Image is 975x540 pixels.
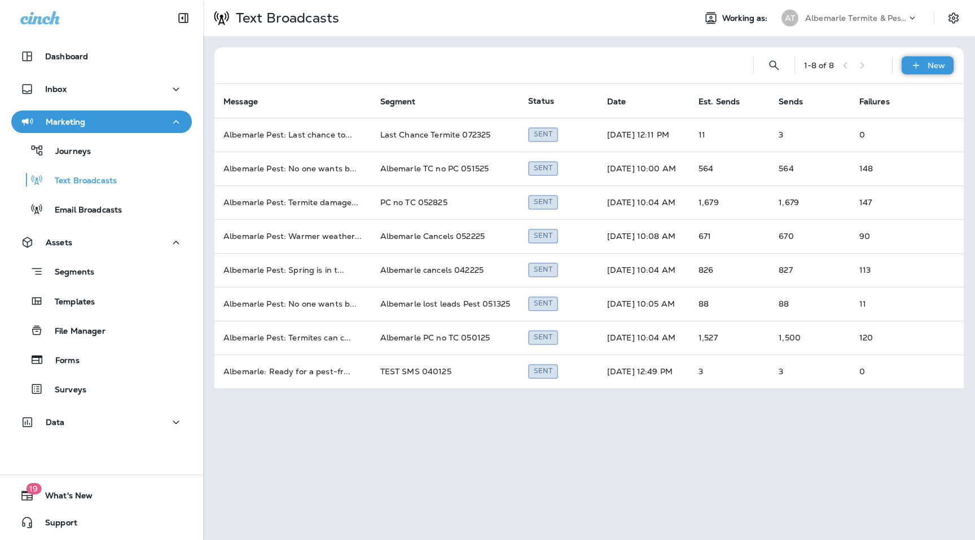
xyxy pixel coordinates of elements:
[528,230,558,240] span: Created by Julia Horton
[11,259,192,284] button: Segments
[43,326,106,337] p: File Manager
[43,176,117,187] p: Text Broadcasts
[850,253,933,287] td: 113
[380,97,416,107] span: Segment
[528,161,558,175] div: Sent
[43,267,94,278] p: Segments
[34,518,77,532] span: Support
[528,364,558,378] div: Sent
[223,97,258,107] span: Message
[528,96,554,106] span: Status
[11,289,192,313] button: Templates
[26,483,41,494] span: 19
[859,96,904,107] span: Failures
[11,139,192,162] button: Journeys
[770,219,850,253] td: 670
[371,219,519,253] td: Albemarle Cancels 052225
[779,96,818,107] span: Sends
[528,298,558,308] span: Created by Julia Horton
[598,355,689,388] td: [DATE] 12:49 PM
[598,118,689,152] td: [DATE] 12:11 PM
[46,238,72,247] p: Assets
[528,229,558,243] div: Sent
[689,152,770,185] td: 564
[11,168,192,192] button: Text Broadcasts
[45,85,67,94] p: Inbox
[607,96,641,107] span: Date
[850,287,933,321] td: 11
[770,355,850,388] td: 3
[528,330,558,344] div: Sent
[781,10,798,26] div: AT
[34,491,93,504] span: What's New
[44,356,80,366] p: Forms
[598,253,689,287] td: [DATE] 10:04 AM
[214,118,371,152] td: Albemarle Pest: Last chance to ...
[371,118,519,152] td: Last Chance Termite 072325
[598,219,689,253] td: [DATE] 10:08 AM
[380,96,431,107] span: Segment
[689,253,770,287] td: 826
[689,118,770,152] td: 11
[11,511,192,534] button: Support
[371,287,519,321] td: Albemarle lost leads Pest 051325
[607,97,626,107] span: Date
[528,129,558,139] span: Created by Julia Horton
[44,147,91,157] p: Journeys
[11,348,192,371] button: Forms
[763,54,785,77] button: Search Text Broadcasts
[850,355,933,388] td: 0
[699,96,754,107] span: Est. Sends
[689,219,770,253] td: 671
[214,287,371,321] td: Albemarle Pest: No one wants b ...
[770,185,850,219] td: 1,679
[528,263,558,277] div: Sent
[46,117,85,126] p: Marketing
[598,185,689,219] td: [DATE] 10:04 AM
[46,418,65,427] p: Data
[214,321,371,355] td: Albemarle Pest: Termites can c ...
[850,219,933,253] td: 90
[722,14,770,23] span: Working as:
[168,7,199,29] button: Collapse Sidebar
[231,10,339,26] p: Text Broadcasts
[804,61,834,70] div: 1 - 8 of 8
[43,385,86,396] p: Surveys
[223,96,273,107] span: Message
[528,264,558,274] span: Created by Julia Horton
[928,61,945,70] p: New
[11,110,192,133] button: Marketing
[770,253,850,287] td: 827
[214,253,371,287] td: Albemarle Pest: Spring is in t ...
[779,97,803,107] span: Sends
[598,321,689,355] td: [DATE] 10:04 AM
[770,287,850,321] td: 88
[770,152,850,185] td: 564
[528,162,558,172] span: Created by Julia Horton
[699,97,740,107] span: Est. Sends
[689,185,770,219] td: 1,679
[11,411,192,433] button: Data
[214,152,371,185] td: Albemarle Pest: No one wants b ...
[371,185,519,219] td: PC no TC 052825
[214,355,371,388] td: Albemarle: Ready for a pest-fr ...
[770,321,850,355] td: 1,500
[689,321,770,355] td: 1,527
[528,127,558,141] div: Sent
[11,78,192,100] button: Inbox
[214,185,371,219] td: Albemarle Pest: Termite damage ...
[528,331,558,342] span: Created by Julia Horton
[371,321,519,355] td: Albemarle PC no TC 050125
[43,205,122,216] p: Email Broadcasts
[850,185,933,219] td: 147
[528,365,558,375] span: Created by Julia Horton
[371,152,519,185] td: Albemarle TC no PC 051525
[528,195,558,209] div: Sent
[598,152,689,185] td: [DATE] 10:00 AM
[11,318,192,342] button: File Manager
[11,484,192,507] button: 19What's New
[11,197,192,221] button: Email Broadcasts
[598,287,689,321] td: [DATE] 10:05 AM
[528,296,558,311] div: Sent
[528,196,558,206] span: Created by Julia Horton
